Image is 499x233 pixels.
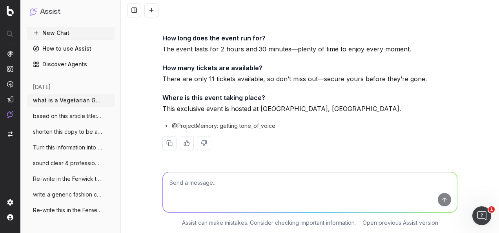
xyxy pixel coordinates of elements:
iframe: Intercom live chat [472,206,491,225]
p: This exclusive event is hosted at [GEOGRAPHIC_DATA], [GEOGRAPHIC_DATA]. [162,92,457,114]
span: sound clear & professional: Hi [PERSON_NAME], [33,159,102,167]
img: Setting [7,199,13,206]
button: write a generic fashion copy paragraph o [27,188,115,201]
strong: Where is this event taking place? [162,94,265,102]
span: Re-write in the Fenwick tone of voice: S [33,175,102,183]
span: 1 [488,206,495,213]
button: shorten this copy to be approriate for a [27,126,115,138]
img: Intelligence [7,66,13,72]
button: New Chat [27,27,115,39]
strong: How long does the event run for? [162,34,266,42]
strong: How many tickets are available? [162,64,262,72]
p: Assist can make mistakes. Consider checking important information. [182,219,356,227]
img: Assist [30,8,37,15]
img: Studio [7,96,13,102]
p: The event lasts for 2 hours and 30 minutes—plenty of time to enjoy every moment. [162,33,457,55]
span: shorten this copy to be approriate for a [33,128,102,136]
span: based on this article title: 12 weekends [33,112,102,120]
img: Assist [7,111,13,118]
h1: Assist [40,6,60,17]
button: Assist [30,6,111,17]
img: Botify logo [7,6,14,16]
span: @ProjectMemory: getting tone_of_voice [172,122,275,130]
a: Open previous Assist version [362,219,438,227]
a: Discover Agents [27,58,115,71]
button: sound clear & professional: Hi [PERSON_NAME], [27,157,115,169]
span: [DATE] [33,83,51,91]
img: Activation [7,81,13,87]
button: Re-write in the Fenwick tone of voice: S [27,173,115,185]
span: Re-write this in the Fenwick tone of voi [33,206,102,214]
span: what is a Vegetarian Graze Cup? [33,96,102,104]
span: write a generic fashion copy paragraph o [33,191,102,198]
span: Turn this information into event copy wr [33,144,102,151]
p: There are only 11 tickets available, so don’t miss out—secure yours before they’re gone. [162,62,457,84]
img: Analytics [7,51,13,57]
button: what is a Vegetarian Graze Cup? [27,94,115,107]
button: Turn this information into event copy wr [27,141,115,154]
a: How to use Assist [27,42,115,55]
button: based on this article title: 12 weekends [27,110,115,122]
img: My account [7,214,13,220]
button: Re-write this in the Fenwick tone of voi [27,204,115,217]
img: Switch project [8,131,13,137]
